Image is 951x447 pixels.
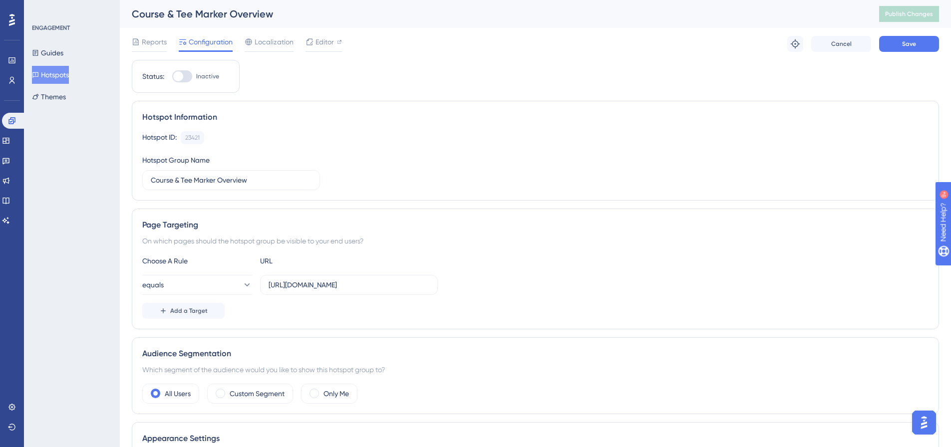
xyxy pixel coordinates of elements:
[811,36,871,52] button: Cancel
[142,364,929,376] div: Which segment of the audience would you like to show this hotspot group to?
[32,66,69,84] button: Hotspots
[142,433,929,445] div: Appearance Settings
[32,88,66,106] button: Themes
[142,131,177,144] div: Hotspot ID:
[142,303,225,319] button: Add a Target
[142,111,929,123] div: Hotspot Information
[142,154,210,166] div: Hotspot Group Name
[909,408,939,438] iframe: UserGuiding AI Assistant Launcher
[151,175,312,186] input: Type your Hotspot Group Name here
[132,7,854,21] div: Course & Tee Marker Overview
[142,36,167,48] span: Reports
[142,348,929,360] div: Audience Segmentation
[260,255,370,267] div: URL
[189,36,233,48] span: Configuration
[902,40,916,48] span: Save
[142,235,929,247] div: On which pages should the hotspot group be visible to your end users?
[165,388,191,400] label: All Users
[885,10,933,18] span: Publish Changes
[142,279,164,291] span: equals
[879,36,939,52] button: Save
[879,6,939,22] button: Publish Changes
[32,44,63,62] button: Guides
[142,275,252,295] button: equals
[316,36,334,48] span: Editor
[230,388,285,400] label: Custom Segment
[68,5,74,13] div: 9+
[142,70,164,82] div: Status:
[323,388,349,400] label: Only Me
[142,255,252,267] div: Choose A Rule
[255,36,294,48] span: Localization
[32,24,70,32] div: ENGAGEMENT
[23,2,62,14] span: Need Help?
[142,219,929,231] div: Page Targeting
[185,134,200,142] div: 23421
[831,40,852,48] span: Cancel
[196,72,219,80] span: Inactive
[269,279,429,290] input: yourwebsite.com/path
[170,307,208,315] span: Add a Target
